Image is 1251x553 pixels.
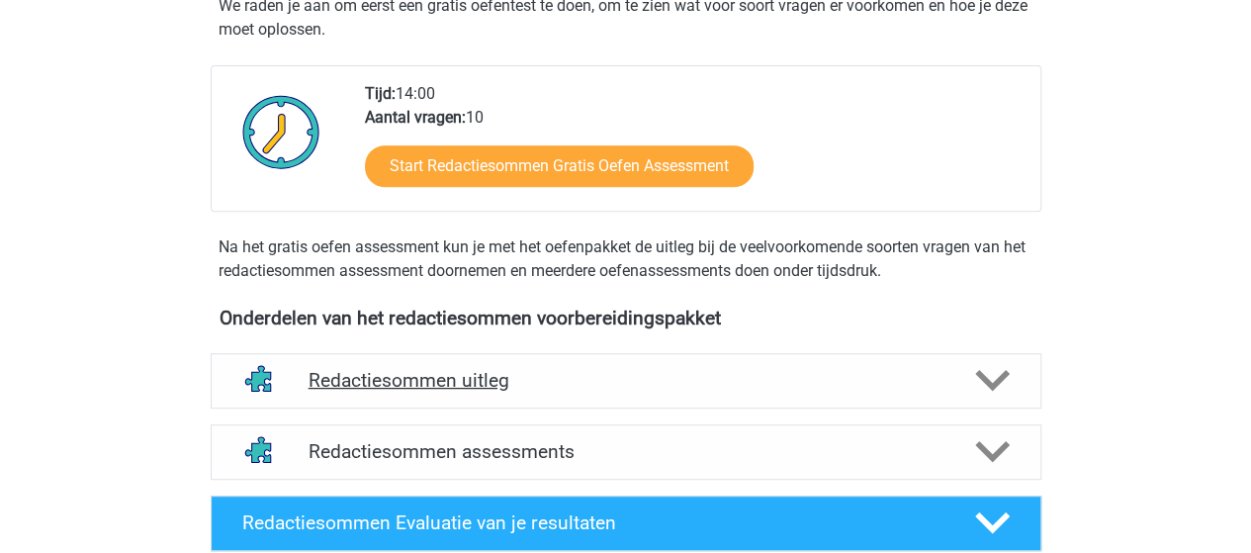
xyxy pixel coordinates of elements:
[203,424,1049,480] a: assessments Redactiesommen assessments
[203,353,1049,409] a: uitleg Redactiesommen uitleg
[203,496,1049,551] a: Redactiesommen Evaluatie van je resultaten
[365,108,466,127] b: Aantal vragen:
[350,82,1039,211] div: 14:00 10
[309,369,943,392] h4: Redactiesommen uitleg
[235,426,286,477] img: redactiesommen assessments
[365,145,754,187] a: Start Redactiesommen Gratis Oefen Assessment
[235,355,286,406] img: redactiesommen uitleg
[242,511,943,534] h4: Redactiesommen Evaluatie van je resultaten
[220,307,1032,329] h4: Onderdelen van het redactiesommen voorbereidingspakket
[365,84,396,103] b: Tijd:
[231,82,331,181] img: Klok
[211,235,1041,283] div: Na het gratis oefen assessment kun je met het oefenpakket de uitleg bij de veelvoorkomende soorte...
[309,440,943,463] h4: Redactiesommen assessments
